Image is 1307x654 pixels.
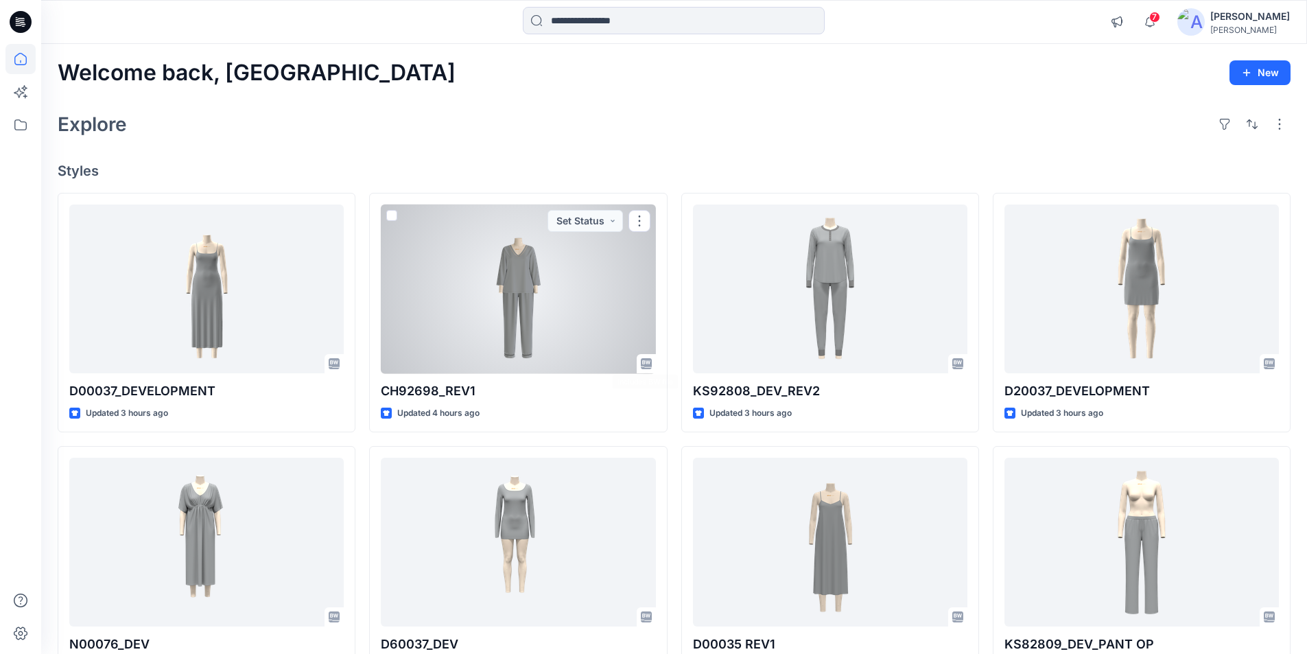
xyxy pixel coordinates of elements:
p: D60037_DEV [381,635,655,654]
a: D00035 REV1 [693,458,967,627]
p: Updated 3 hours ago [86,406,168,421]
h2: Explore [58,113,127,135]
p: Updated 3 hours ago [1021,406,1103,421]
span: 7 [1149,12,1160,23]
p: Updated 3 hours ago [709,406,792,421]
a: CH92698_REV1 [381,205,655,374]
p: KS82809_DEV_PANT OP [1004,635,1279,654]
h4: Styles [58,163,1291,179]
p: CH92698_REV1 [381,382,655,401]
button: New [1229,60,1291,85]
p: Updated 4 hours ago [397,406,480,421]
a: D20037_DEVELOPMENT [1004,205,1279,374]
h2: Welcome back, [GEOGRAPHIC_DATA] [58,60,456,86]
p: D00037_DEVELOPMENT [69,382,344,401]
img: avatar [1177,8,1205,36]
a: D00037_DEVELOPMENT [69,205,344,374]
a: KS82809_DEV_PANT OP [1004,458,1279,627]
a: KS92808_DEV_REV2 [693,205,967,374]
a: N00076_DEV [69,458,344,627]
p: D00035 REV1 [693,635,967,654]
div: [PERSON_NAME] [1210,25,1290,35]
p: KS92808_DEV_REV2 [693,382,967,401]
div: [PERSON_NAME] [1210,8,1290,25]
p: D20037_DEVELOPMENT [1004,382,1279,401]
p: N00076_DEV [69,635,344,654]
a: D60037_DEV [381,458,655,627]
